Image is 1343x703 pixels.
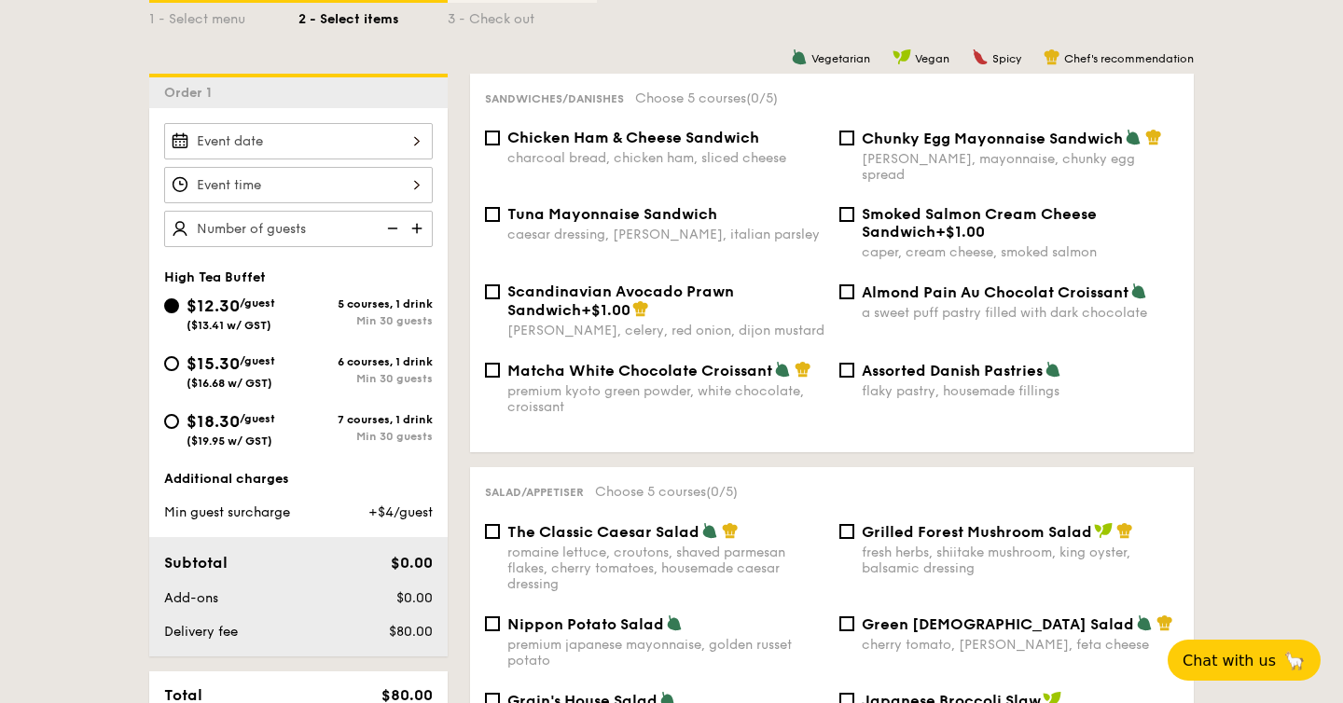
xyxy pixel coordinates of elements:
[746,90,778,106] span: (0/5)
[164,298,179,313] input: $12.30/guest($13.41 w/ GST)5 courses, 1 drinkMin 30 guests
[839,616,854,631] input: Green [DEMOGRAPHIC_DATA] Saladcherry tomato, [PERSON_NAME], feta cheese
[1064,52,1194,65] span: Chef's recommendation
[298,372,433,385] div: Min 30 guests
[187,377,272,390] span: ($16.68 w/ GST)
[862,383,1179,399] div: flaky pastry, housemade fillings
[862,283,1128,301] span: Almond Pain Au Chocolat Croissant
[485,284,500,299] input: Scandinavian Avocado Prawn Sandwich+$1.00[PERSON_NAME], celery, red onion, dijon mustard
[1156,614,1173,631] img: icon-chef-hat.a58ddaea.svg
[507,227,824,242] div: caesar dressing, [PERSON_NAME], italian parsley
[164,269,266,285] span: High Tea Buffet
[507,129,759,146] span: Chicken Ham & Cheese Sandwich
[701,522,718,539] img: icon-vegetarian.fe4039eb.svg
[391,554,433,572] span: $0.00
[839,284,854,299] input: Almond Pain Au Chocolat Croissanta sweet puff pastry filled with dark chocolate
[485,616,500,631] input: Nippon Potato Saladpremium japanese mayonnaise, golden russet potato
[485,207,500,222] input: Tuna Mayonnaise Sandwichcaesar dressing, [PERSON_NAME], italian parsley
[1125,129,1142,145] img: icon-vegetarian.fe4039eb.svg
[722,522,739,539] img: icon-chef-hat.a58ddaea.svg
[164,470,433,489] div: Additional charges
[377,211,405,246] img: icon-reduce.1d2dbef1.svg
[862,615,1134,633] span: Green [DEMOGRAPHIC_DATA] Salad
[595,484,738,500] span: Choose 5 courses
[389,624,433,640] span: $80.00
[164,85,219,101] span: Order 1
[187,353,240,374] span: $15.30
[839,131,854,145] input: Chunky Egg Mayonnaise Sandwich[PERSON_NAME], mayonnaise, chunky egg spread
[187,296,240,316] span: $12.30
[581,301,630,319] span: +$1.00
[507,283,734,319] span: Scandinavian Avocado Prawn Sandwich
[862,244,1179,260] div: caper, cream cheese, smoked salmon
[839,207,854,222] input: Smoked Salmon Cream Cheese Sandwich+$1.00caper, cream cheese, smoked salmon
[1183,652,1276,669] span: Chat with us
[507,523,699,541] span: The Classic Caesar Salad
[862,637,1179,653] div: cherry tomato, [PERSON_NAME], feta cheese
[164,504,290,520] span: Min guest surcharge
[298,355,433,368] div: 6 courses, 1 drink
[164,624,238,640] span: Delivery fee
[485,524,500,539] input: The Classic Caesar Saladromaine lettuce, croutons, shaved parmesan flakes, cherry tomatoes, house...
[1044,48,1060,65] img: icon-chef-hat.a58ddaea.svg
[240,412,275,425] span: /guest
[862,151,1179,183] div: [PERSON_NAME], mayonnaise, chunky egg spread
[893,48,911,65] img: icon-vegan.f8ff3823.svg
[507,383,824,415] div: premium kyoto green powder, white chocolate, croissant
[862,544,1179,576] div: fresh herbs, shiitake mushroom, king oyster, balsamic dressing
[666,614,683,631] img: icon-vegetarian.fe4039eb.svg
[368,504,433,520] span: +$4/guest
[1130,283,1147,299] img: icon-vegetarian.fe4039eb.svg
[164,123,433,159] input: Event date
[1283,650,1306,671] span: 🦙
[507,615,664,633] span: Nippon Potato Salad
[791,48,808,65] img: icon-vegetarian.fe4039eb.svg
[298,314,433,327] div: Min 30 guests
[862,362,1043,379] span: Assorted Danish Pastries
[635,90,778,106] span: Choose 5 courses
[1045,361,1061,378] img: icon-vegetarian.fe4039eb.svg
[485,363,500,378] input: Matcha White Chocolate Croissantpremium kyoto green powder, white chocolate, croissant
[862,305,1179,321] div: a sweet puff pastry filled with dark chocolate
[632,300,649,317] img: icon-chef-hat.a58ddaea.svg
[187,434,272,448] span: ($19.95 w/ GST)
[795,361,811,378] img: icon-chef-hat.a58ddaea.svg
[298,430,433,443] div: Min 30 guests
[811,52,870,65] span: Vegetarian
[298,297,433,310] div: 5 courses, 1 drink
[1116,522,1133,539] img: icon-chef-hat.a58ddaea.svg
[164,554,228,572] span: Subtotal
[485,131,500,145] input: Chicken Ham & Cheese Sandwichcharcoal bread, chicken ham, sliced cheese
[396,590,433,606] span: $0.00
[164,356,179,371] input: $15.30/guest($16.68 w/ GST)6 courses, 1 drinkMin 30 guests
[187,411,240,432] span: $18.30
[972,48,989,65] img: icon-spicy.37a8142b.svg
[915,52,949,65] span: Vegan
[774,361,791,378] img: icon-vegetarian.fe4039eb.svg
[485,92,624,105] span: Sandwiches/Danishes
[862,130,1123,147] span: Chunky Egg Mayonnaise Sandwich
[507,205,717,223] span: Tuna Mayonnaise Sandwich
[149,3,298,29] div: 1 - Select menu
[164,414,179,429] input: $18.30/guest($19.95 w/ GST)7 courses, 1 drinkMin 30 guests
[507,362,772,379] span: Matcha White Chocolate Croissant
[935,223,985,241] span: +$1.00
[507,323,824,338] div: [PERSON_NAME], celery, red onion, dijon mustard
[862,523,1092,541] span: Grilled Forest Mushroom Salad
[862,205,1097,241] span: Smoked Salmon Cream Cheese Sandwich
[448,3,597,29] div: 3 - Check out
[1168,640,1321,681] button: Chat with us🦙
[164,167,433,203] input: Event time
[298,413,433,426] div: 7 courses, 1 drink
[507,637,824,669] div: premium japanese mayonnaise, golden russet potato
[1145,129,1162,145] img: icon-chef-hat.a58ddaea.svg
[240,296,275,310] span: /guest
[240,354,275,367] span: /guest
[187,319,271,332] span: ($13.41 w/ GST)
[405,211,433,246] img: icon-add.58712e84.svg
[1136,614,1153,631] img: icon-vegetarian.fe4039eb.svg
[298,3,448,29] div: 2 - Select items
[839,524,854,539] input: Grilled Forest Mushroom Saladfresh herbs, shiitake mushroom, king oyster, balsamic dressing
[507,544,824,592] div: romaine lettuce, croutons, shaved parmesan flakes, cherry tomatoes, housemade caesar dressing
[992,52,1021,65] span: Spicy
[485,486,584,499] span: Salad/Appetiser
